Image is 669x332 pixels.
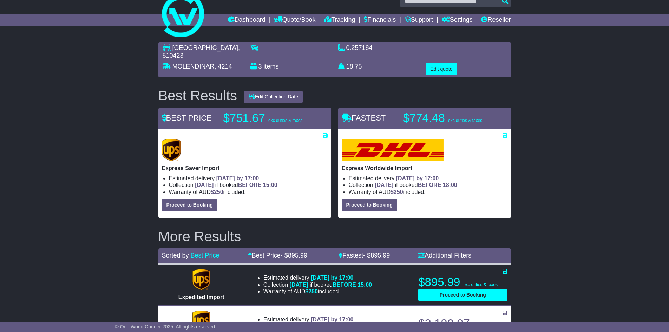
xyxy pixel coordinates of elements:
img: UPS (new): Express Import [192,311,210,332]
span: Sorted by [162,252,189,259]
span: if booked [290,282,372,288]
span: 18.75 [346,63,362,70]
a: Additional Filters [418,252,471,259]
li: Collection [263,281,372,288]
li: Warranty of AUD included. [169,189,328,195]
button: Proceed to Booking [418,289,507,301]
span: 15:00 [263,182,277,188]
span: $ [211,189,223,195]
span: 15:00 [358,282,372,288]
li: Warranty of AUD included. [349,189,507,195]
li: Estimated delivery [169,175,328,182]
img: UPS (new): Expedited Import [192,269,210,290]
button: Proceed to Booking [342,199,397,211]
span: $ [305,288,318,294]
span: if booked [375,182,457,188]
div: Best Results [155,88,241,103]
span: - $ [281,252,307,259]
span: , 4214 [215,63,232,70]
span: 250 [308,288,318,294]
span: Expedited Import [178,294,224,300]
span: [DATE] by 17:00 [311,317,354,323]
span: 18:00 [443,182,457,188]
a: Tracking [324,14,355,26]
li: Collection [349,182,507,188]
span: [DATE] [195,182,214,188]
span: [DATE] by 17:00 [396,175,439,181]
p: $751.67 [223,111,311,125]
li: Estimated delivery [263,274,372,281]
a: Fastest- $895.99 [339,252,390,259]
span: $ [391,189,403,195]
span: BEFORE [238,182,262,188]
span: 250 [214,189,223,195]
span: exc duties & taxes [464,282,498,287]
span: [DATE] [375,182,393,188]
span: , 510423 [163,44,240,59]
h2: More Results [158,229,511,244]
p: $774.48 [403,111,491,125]
p: Express Saver Import [162,165,328,171]
span: [DATE] by 17:00 [311,275,354,281]
span: 895.99 [288,252,307,259]
span: items [264,63,279,70]
a: Reseller [481,14,511,26]
a: Dashboard [228,14,265,26]
span: 0.257184 [346,44,373,51]
span: 250 [394,189,403,195]
a: Best Price- $895.99 [248,252,307,259]
span: [DATE] by 17:00 [216,175,259,181]
span: 3 [258,63,262,70]
span: © One World Courier 2025. All rights reserved. [115,324,217,330]
a: Financials [364,14,396,26]
p: Express Worldwide Import [342,165,507,171]
span: 895.99 [370,252,390,259]
li: Warranty of AUD included. [263,288,372,295]
img: DHL: Express Worldwide Import [342,139,444,161]
span: - $ [363,252,390,259]
li: Estimated delivery [263,316,372,323]
span: [DATE] [290,282,308,288]
p: $895.99 [418,275,507,289]
span: if booked [195,182,277,188]
button: Edit Collection Date [244,91,303,103]
li: Collection [169,182,328,188]
a: Best Price [191,252,219,259]
img: UPS (new): Express Saver Import [162,139,181,161]
button: Proceed to Booking [162,199,217,211]
span: [GEOGRAPHIC_DATA] [172,44,238,51]
span: BEFORE [418,182,441,188]
span: FASTEST [342,113,386,122]
a: Support [405,14,433,26]
span: exc duties & taxes [448,118,482,123]
span: BEFORE [333,282,356,288]
li: Estimated delivery [349,175,507,182]
span: exc duties & taxes [268,118,302,123]
a: Quote/Book [274,14,315,26]
a: Settings [442,14,473,26]
p: $3,189.97 [418,317,507,331]
span: BEST PRICE [162,113,212,122]
button: Edit quote [426,63,457,75]
span: MOLENDINAR [172,63,215,70]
